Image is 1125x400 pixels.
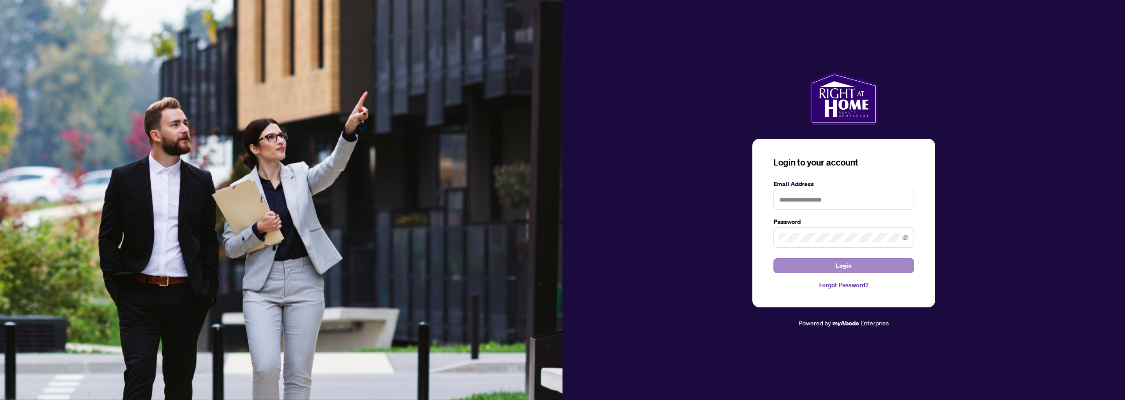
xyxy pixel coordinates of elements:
span: Enterprise [860,319,889,327]
span: Powered by [798,319,831,327]
span: eye-invisible [902,234,908,241]
a: Forgot Password? [773,280,914,290]
label: Password [773,217,914,227]
label: Email Address [773,179,914,189]
h3: Login to your account [773,156,914,169]
img: ma-logo [809,72,878,125]
a: myAbode [832,318,859,328]
span: Login [836,259,852,273]
button: Login [773,258,914,273]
